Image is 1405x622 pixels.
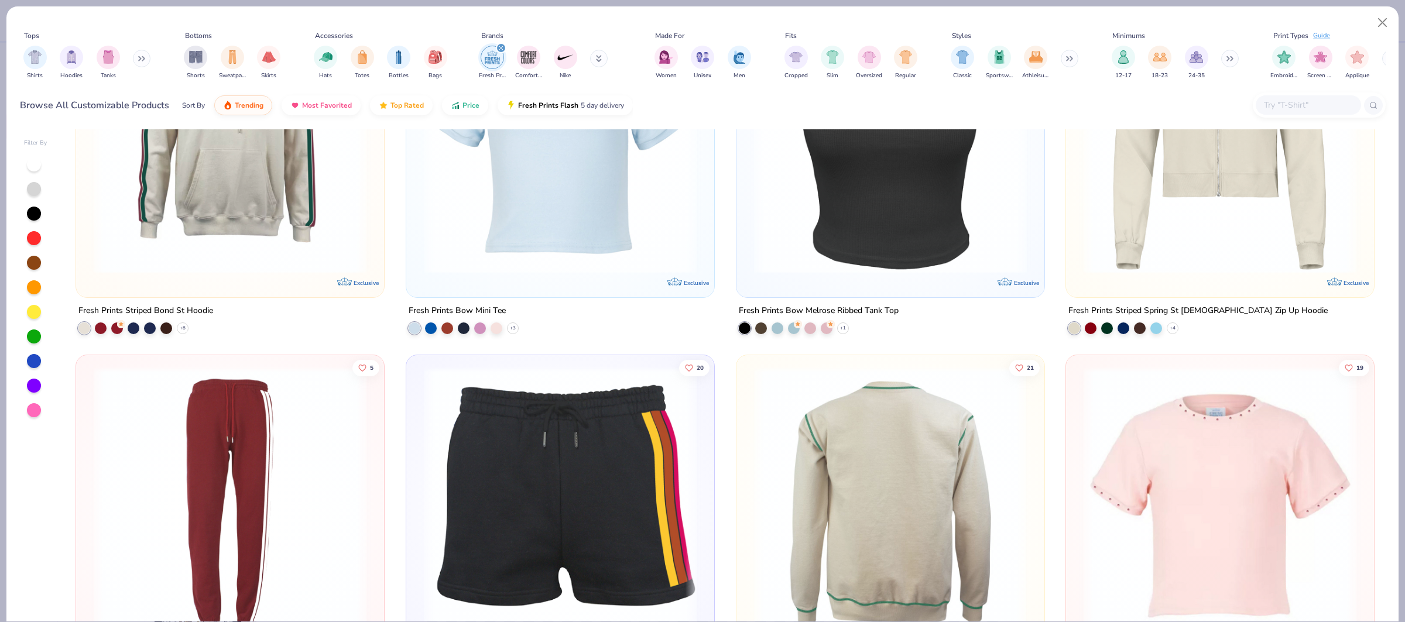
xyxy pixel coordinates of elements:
[1351,50,1364,64] img: Applique Image
[319,50,333,64] img: Hats Image
[352,359,379,376] button: Like
[226,50,239,64] img: Sweatpants Image
[23,46,47,80] button: filter button
[314,46,337,80] button: filter button
[956,50,969,64] img: Classic Image
[387,46,410,80] div: filter for Bottles
[679,359,710,376] button: Like
[739,304,899,318] div: Fresh Prints Bow Melrose Ribbed Tank Top
[1170,325,1176,332] span: + 4
[1027,365,1034,370] span: 21
[827,71,838,80] span: Slim
[1185,46,1208,80] div: filter for 24-35
[784,46,808,80] button: filter button
[314,46,337,80] div: filter for Hats
[355,71,369,80] span: Totes
[1013,279,1039,287] span: Exclusive
[694,71,711,80] span: Unisex
[581,99,624,112] span: 5 day delivery
[734,71,745,80] span: Men
[1022,46,1049,80] button: filter button
[1277,50,1291,64] img: Embroidery Image
[418,1,702,274] img: 3e3b11ad-b1b5-4081-a59a-63780477980f
[986,71,1013,80] span: Sportswear
[856,46,882,80] button: filter button
[515,71,542,80] span: Comfort Colors
[1270,46,1297,80] button: filter button
[728,46,751,80] div: filter for Men
[1344,279,1369,287] span: Exclusive
[826,50,839,64] img: Slim Image
[894,46,917,80] div: filter for Regular
[895,71,916,80] span: Regular
[554,46,577,80] button: filter button
[1029,50,1043,64] img: Athleisure Image
[515,46,542,80] div: filter for Comfort Colors
[986,46,1013,80] div: filter for Sportswear
[733,50,746,64] img: Men Image
[1153,50,1167,64] img: 18-23 Image
[1307,46,1334,80] div: filter for Screen Print
[654,46,678,80] button: filter button
[185,30,212,41] div: Bottoms
[189,50,203,64] img: Shorts Image
[370,365,373,370] span: 5
[1345,46,1369,80] button: filter button
[262,50,276,64] img: Skirts Image
[1112,46,1135,80] div: filter for 12-17
[1313,31,1330,41] div: Guide
[1117,50,1130,64] img: 12-17 Image
[1345,46,1369,80] div: filter for Applique
[952,30,971,41] div: Styles
[481,30,503,41] div: Brands
[356,50,369,64] img: Totes Image
[351,46,374,80] button: filter button
[101,71,116,80] span: Tanks
[97,46,120,80] div: filter for Tanks
[856,46,882,80] div: filter for Oversized
[654,46,678,80] div: filter for Women
[1270,71,1297,80] span: Embroidery
[856,71,882,80] span: Oversized
[235,101,263,110] span: Trending
[702,1,986,274] img: ca23d0e2-3927-42fb-90d1-55a9823f8e91
[784,71,808,80] span: Cropped
[1078,1,1362,274] img: 010e4e0b-6649-4c49-b957-3efec5ee3dae
[60,71,83,80] span: Hoodies
[184,46,207,80] div: filter for Shorts
[993,50,1006,64] img: Sportswear Image
[214,95,272,115] button: Trending
[659,50,673,64] img: Women Image
[219,71,246,80] span: Sweatpants
[510,325,516,332] span: + 3
[261,71,276,80] span: Skirts
[424,46,447,80] div: filter for Bags
[498,95,633,115] button: Fresh Prints Flash5 day delivery
[1345,71,1369,80] span: Applique
[302,101,352,110] span: Most Favorited
[1009,359,1040,376] button: Like
[728,46,751,80] button: filter button
[785,30,797,41] div: Fits
[479,71,506,80] span: Fresh Prints
[518,101,578,110] span: Fresh Prints Flash
[821,46,844,80] button: filter button
[282,95,361,115] button: Most Favorited
[479,46,506,80] button: filter button
[1112,46,1135,80] button: filter button
[697,365,704,370] span: 20
[23,46,47,80] div: filter for Shirts
[1357,365,1364,370] span: 19
[389,71,409,80] span: Bottles
[257,46,280,80] button: filter button
[1022,71,1049,80] span: Athleisure
[102,50,115,64] img: Tanks Image
[390,101,424,110] span: Top Rated
[180,325,186,332] span: + 8
[351,46,374,80] div: filter for Totes
[1115,71,1132,80] span: 12-17
[429,71,442,80] span: Bags
[182,100,205,111] div: Sort By
[1307,46,1334,80] button: filter button
[789,50,803,64] img: Cropped Image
